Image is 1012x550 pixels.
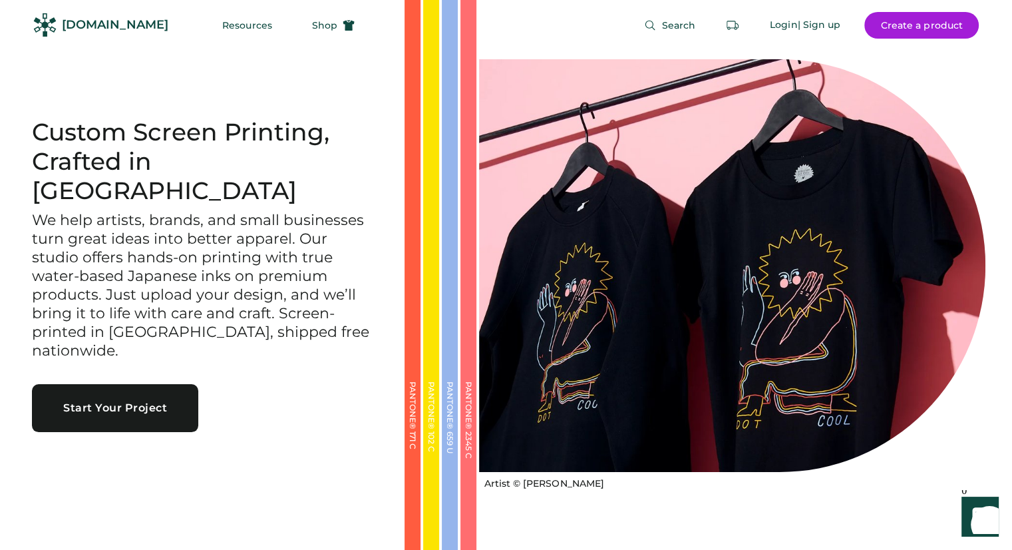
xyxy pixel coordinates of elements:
h1: Custom Screen Printing, Crafted in [GEOGRAPHIC_DATA] [32,118,373,206]
button: Start Your Project [32,384,198,432]
img: Rendered Logo - Screens [33,13,57,37]
iframe: Front Chat [949,490,1006,547]
div: Artist © [PERSON_NAME] [484,477,603,491]
a: Artist © [PERSON_NAME] [479,472,603,491]
button: Shop [296,12,371,39]
button: Retrieve an order [719,12,746,39]
div: Login [770,19,798,32]
div: PANTONE® 659 U [446,382,454,515]
div: PANTONE® 102 C [427,382,435,515]
span: Search [661,21,695,30]
div: PANTONE® 2345 C [464,382,472,515]
button: Create a product [864,12,979,39]
h3: We help artists, brands, and small businesses turn great ideas into better apparel. Our studio of... [32,211,373,360]
div: [DOMAIN_NAME] [62,17,168,33]
div: | Sign up [797,19,840,32]
span: Shop [312,21,337,30]
button: Search [628,12,711,39]
div: PANTONE® 171 C [409,382,417,515]
button: Resources [206,12,288,39]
